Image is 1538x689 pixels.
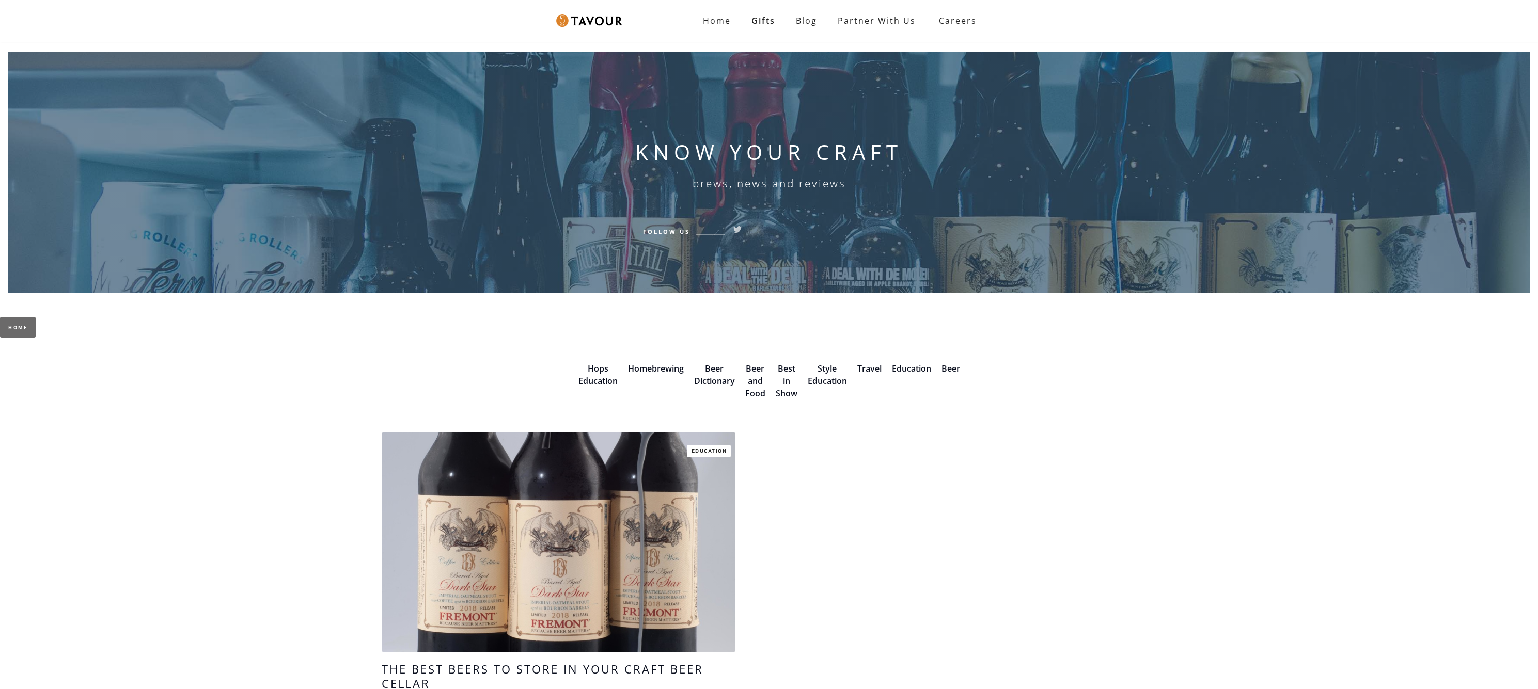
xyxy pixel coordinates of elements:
[939,10,977,31] strong: Careers
[643,227,690,236] h6: Follow Us
[635,140,903,165] h1: KNOW YOUR CRAFT
[808,363,847,387] a: Style Education
[941,363,960,374] a: Beer
[745,363,765,399] a: Beer and Food
[578,363,618,387] a: Hops Education
[703,15,731,26] strong: Home
[693,177,846,189] h6: brews, news and reviews
[857,363,882,374] a: Travel
[741,10,786,31] a: Gifts
[926,6,984,35] a: Careers
[628,363,684,374] a: Homebrewing
[786,10,827,31] a: Blog
[687,445,731,457] a: Education
[693,10,741,31] a: Home
[776,363,797,399] a: Best in Show
[694,363,735,387] a: Beer Dictionary
[892,363,931,374] a: Education
[827,10,926,31] a: Partner with Us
